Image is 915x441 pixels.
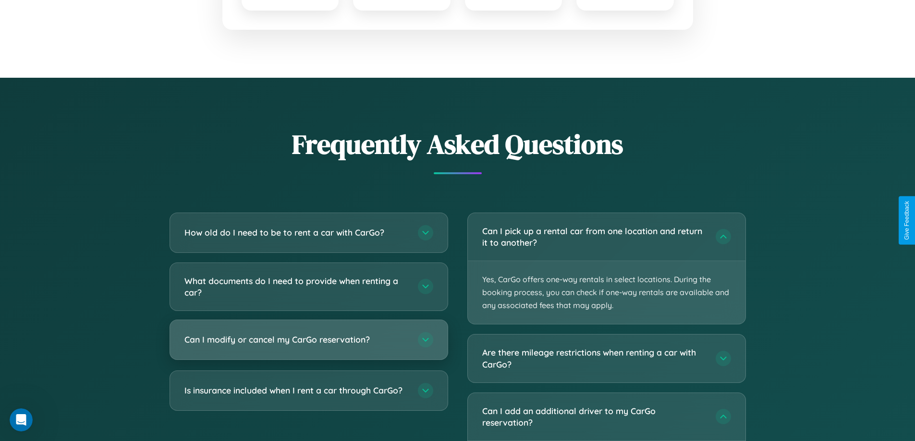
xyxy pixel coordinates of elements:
[184,226,408,238] h3: How old do I need to be to rent a car with CarGo?
[184,384,408,396] h3: Is insurance included when I rent a car through CarGo?
[170,126,746,163] h2: Frequently Asked Questions
[482,405,706,429] h3: Can I add an additional driver to my CarGo reservation?
[482,346,706,370] h3: Are there mileage restrictions when renting a car with CarGo?
[184,334,408,346] h3: Can I modify or cancel my CarGo reservation?
[10,408,33,431] iframe: Intercom live chat
[903,201,910,240] div: Give Feedback
[184,275,408,298] h3: What documents do I need to provide when renting a car?
[482,225,706,249] h3: Can I pick up a rental car from one location and return it to another?
[468,261,745,324] p: Yes, CarGo offers one-way rentals in select locations. During the booking process, you can check ...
